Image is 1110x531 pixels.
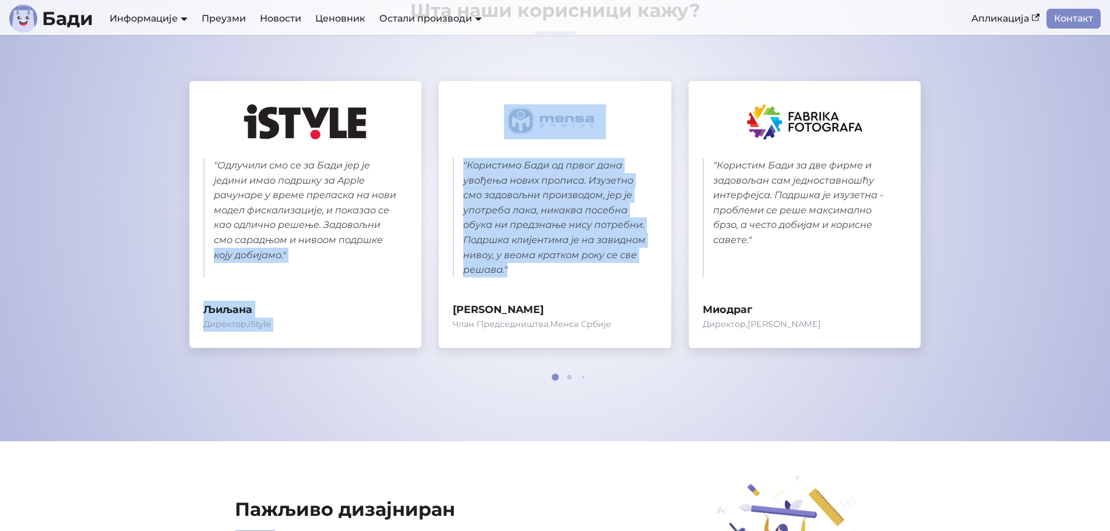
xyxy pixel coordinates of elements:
span: Директор , [PERSON_NAME] [703,318,907,332]
b: Бади [42,9,93,28]
blockquote: " Одлучили смо се за Бади јер је једини имао подршку за Apple рачунаре у време преласка на нови м... [203,158,408,277]
a: Контакт [1046,9,1101,29]
span: Члан Председништва , Менса Србије [453,318,657,332]
img: Менса Србије logo [504,104,606,139]
strong: Љиљана [203,301,408,318]
blockquote: " Користим Бади за две фирме и задовољан сам једноставношћу интерфејса. Подршка је изузетна - про... [703,158,907,277]
strong: Миодраг [703,301,907,318]
a: ЛогоБади [9,5,93,33]
img: iStyle logo [244,104,367,139]
a: Новости [253,9,308,29]
img: Лого [9,5,37,33]
a: Преузми [195,9,253,29]
a: Ценовник [308,9,372,29]
strong: [PERSON_NAME] [453,301,657,318]
a: Остали производи [379,13,482,24]
img: Фабрика Фотографа logo [747,104,862,139]
span: Директор , iStyle [203,318,408,332]
a: Информације [110,13,188,24]
blockquote: " Користимо Бади од првог дана увођења нових прописа. Изузетно смо задовољни производом, јер је у... [453,158,657,277]
a: Апликација [964,9,1046,29]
